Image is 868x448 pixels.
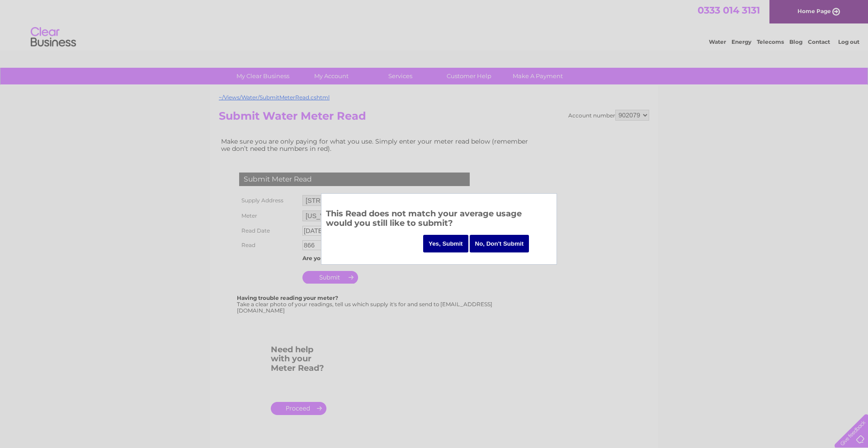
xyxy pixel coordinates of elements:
[470,235,529,252] input: No, Don't Submit
[838,38,859,45] a: Log out
[709,38,726,45] a: Water
[221,5,648,44] div: Clear Business is a trading name of Verastar Limited (registered in [GEOGRAPHIC_DATA] No. 3667643...
[30,23,76,51] img: logo.png
[757,38,784,45] a: Telecoms
[698,5,760,16] a: 0333 014 3131
[326,207,552,232] h3: This Read does not match your average usage would you still like to submit?
[423,235,468,252] input: Yes, Submit
[789,38,802,45] a: Blog
[731,38,751,45] a: Energy
[808,38,830,45] a: Contact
